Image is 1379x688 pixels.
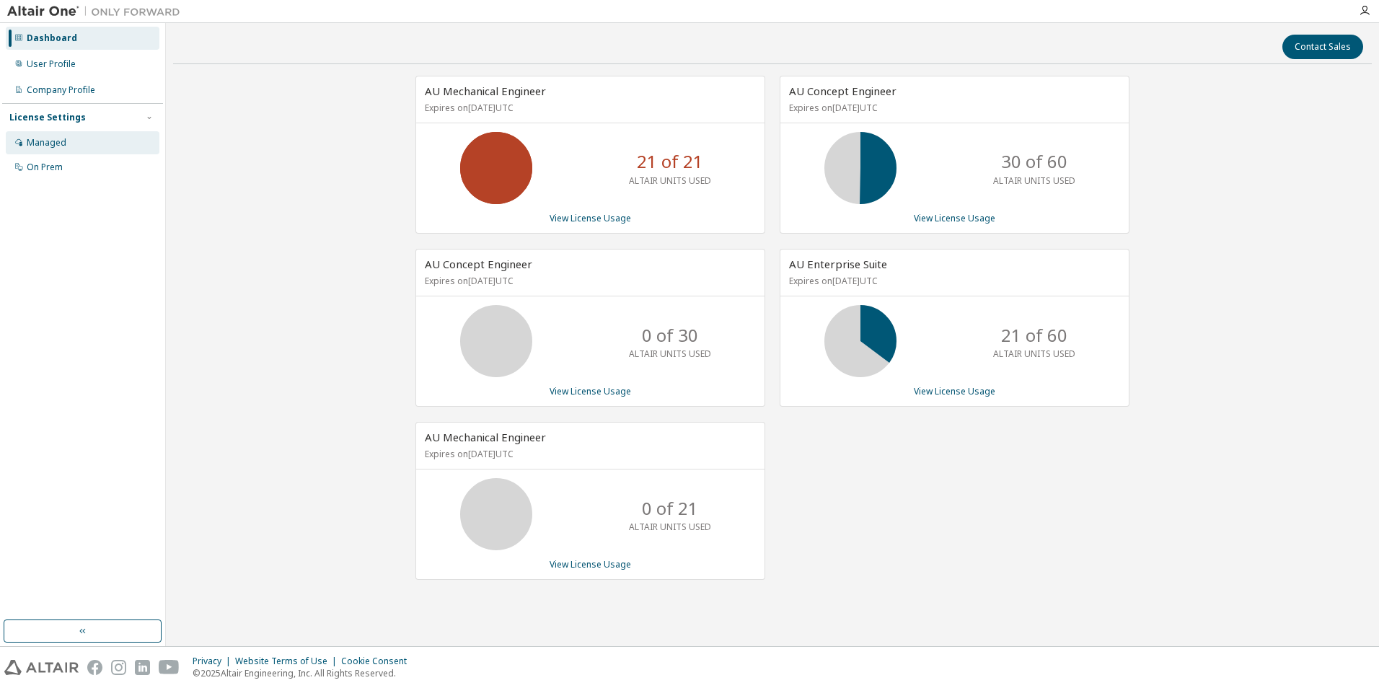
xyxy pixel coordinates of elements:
p: Expires on [DATE] UTC [425,448,752,460]
div: Company Profile [27,84,95,96]
p: 0 of 30 [642,323,698,348]
p: 0 of 21 [642,496,698,521]
p: © 2025 Altair Engineering, Inc. All Rights Reserved. [193,667,415,679]
div: Cookie Consent [341,656,415,667]
p: Expires on [DATE] UTC [425,275,752,287]
div: Dashboard [27,32,77,44]
a: View License Usage [914,385,995,397]
p: ALTAIR UNITS USED [629,175,711,187]
a: View License Usage [914,212,995,224]
p: ALTAIR UNITS USED [993,348,1075,360]
img: instagram.svg [111,660,126,675]
p: Expires on [DATE] UTC [789,275,1116,287]
img: linkedin.svg [135,660,150,675]
div: On Prem [27,162,63,173]
div: User Profile [27,58,76,70]
img: facebook.svg [87,660,102,675]
span: AU Mechanical Engineer [425,84,546,98]
p: Expires on [DATE] UTC [425,102,752,114]
img: youtube.svg [159,660,180,675]
p: ALTAIR UNITS USED [629,348,711,360]
span: AU Concept Engineer [789,84,896,98]
p: ALTAIR UNITS USED [629,521,711,533]
button: Contact Sales [1282,35,1363,59]
span: AU Mechanical Engineer [425,430,546,444]
a: View License Usage [550,558,631,570]
span: AU Concept Engineer [425,257,532,271]
p: 30 of 60 [1001,149,1067,174]
span: AU Enterprise Suite [789,257,887,271]
p: Expires on [DATE] UTC [789,102,1116,114]
a: View License Usage [550,385,631,397]
p: 21 of 60 [1001,323,1067,348]
a: View License Usage [550,212,631,224]
p: 21 of 21 [637,149,703,174]
img: Altair One [7,4,188,19]
p: ALTAIR UNITS USED [993,175,1075,187]
div: Managed [27,137,66,149]
div: Privacy [193,656,235,667]
div: License Settings [9,112,86,123]
img: altair_logo.svg [4,660,79,675]
div: Website Terms of Use [235,656,341,667]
